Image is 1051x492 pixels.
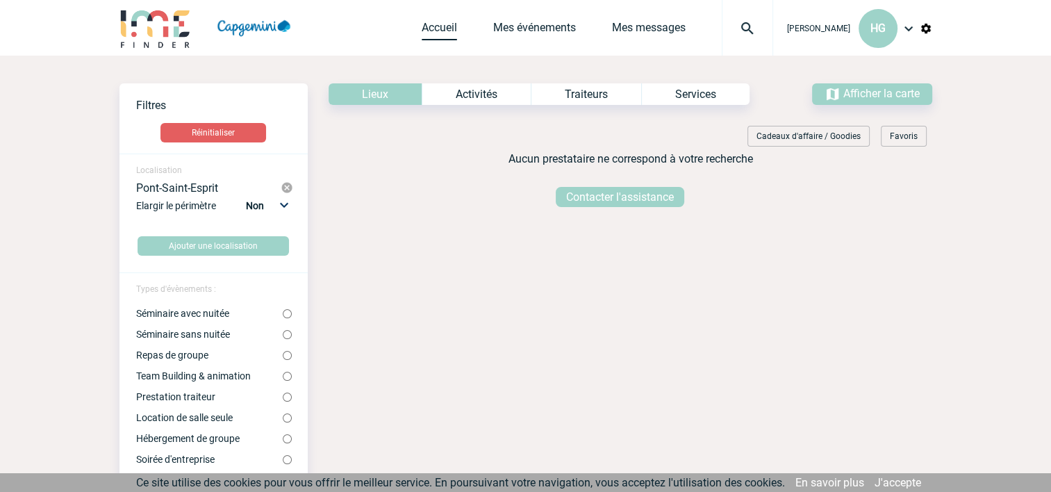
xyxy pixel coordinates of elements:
[641,83,750,105] div: Services
[612,21,686,40] a: Mes messages
[119,8,192,48] img: IME-Finder
[136,99,308,112] p: Filtres
[136,370,283,382] label: Team Building & animation
[136,308,283,319] label: Séminaire avec nuitée
[136,284,216,294] span: Types d'évènements :
[422,83,531,105] div: Activités
[787,24,850,33] span: [PERSON_NAME]
[281,181,293,194] img: cancel-24-px-g.png
[119,123,308,142] a: Réinitialiser
[136,329,283,340] label: Séminaire sans nuitée
[843,87,920,100] span: Afficher la carte
[329,83,422,105] div: Lieux
[493,21,576,40] a: Mes événements
[136,181,281,194] div: Pont-Saint-Esprit
[531,83,641,105] div: Traiteurs
[875,476,921,489] a: J'accepte
[160,123,266,142] button: Réinitialiser
[138,236,289,256] button: Ajouter une localisation
[742,126,875,147] div: Filtrer sur Cadeaux d'affaire / Goodies
[136,412,283,423] label: Location de salle seule
[747,126,870,147] div: Cadeaux d'affaire / Goodies
[881,126,927,147] div: Favoris
[136,454,283,465] label: Soirée d'entreprise
[422,21,457,40] a: Accueil
[870,22,886,35] span: HG
[136,350,283,361] label: Repas de groupe
[136,165,182,175] span: Localisation
[556,187,684,207] a: Contacter l'assistance
[875,126,932,147] div: Filtrer selon vos favoris
[136,197,294,225] div: Elargir le périmètre
[136,391,283,402] label: Prestation traiteur
[136,476,785,489] span: Ce site utilise des cookies pour vous offrir le meilleur service. En poursuivant votre navigation...
[795,476,864,489] a: En savoir plus
[136,433,283,444] label: Hébergement de groupe
[330,152,932,165] p: Aucun prestataire ne correspond à votre recherche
